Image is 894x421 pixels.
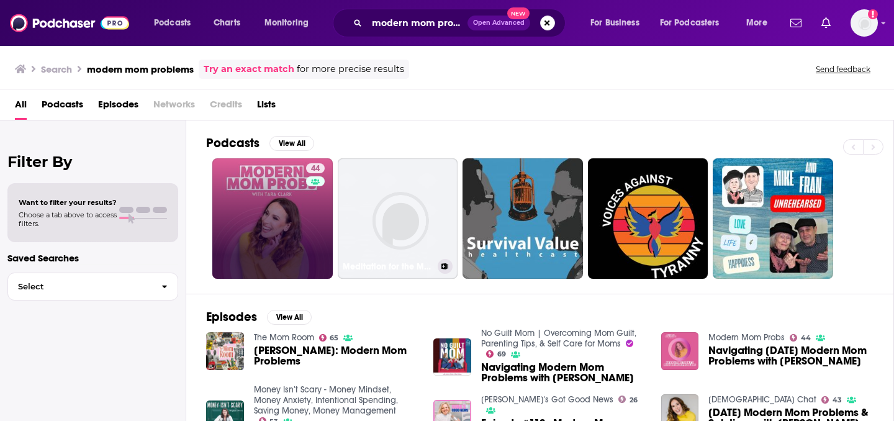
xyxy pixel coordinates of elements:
span: New [507,7,530,19]
button: open menu [145,13,207,33]
img: Podchaser - Follow, Share and Rate Podcasts [10,11,129,35]
span: Logged in as jennarohl [851,9,878,37]
a: Try an exact match [204,62,294,76]
a: No Guilt Mom | Overcoming Mom Guilt, Parenting Tips, & Self Care for Moms [481,328,636,349]
a: Navigating Modern Mom Problems with Tara Clark [481,362,646,383]
a: Show notifications dropdown [816,12,836,34]
button: Show profile menu [851,9,878,37]
a: EpisodesView All [206,309,312,325]
span: Choose a tab above to access filters. [19,210,117,228]
a: 44 [790,334,811,342]
img: Tara Clark: Modern Mom Problems [206,332,244,370]
span: Select [8,283,151,291]
a: 69 [486,350,506,358]
img: Navigating Modern Mom Problems with Tara Clark [433,338,471,376]
a: Modern Mom Probs [708,332,785,343]
button: open menu [652,13,738,33]
a: 44 [212,158,333,279]
span: More [746,14,767,32]
button: Select [7,273,178,301]
span: 65 [330,335,338,341]
button: open menu [256,13,325,33]
a: Nina's Got Good News [481,394,613,405]
div: Search podcasts, credits, & more... [345,9,577,37]
span: Open Advanced [473,20,525,26]
a: Charts [205,13,248,33]
h2: Episodes [206,309,257,325]
button: open menu [738,13,783,33]
a: Episodes [98,94,138,120]
button: View All [269,136,314,151]
a: Show notifications dropdown [785,12,806,34]
span: 69 [497,351,506,357]
img: Navigating Today's Modern Mom Problems with Tara Clark [661,332,699,370]
span: 44 [801,335,811,341]
a: 43 [821,396,842,404]
a: 65 [319,334,339,342]
h3: modern mom problems [87,63,194,75]
a: Navigating Today's Modern Mom Problems with Tara Clark [708,345,874,366]
button: Send feedback [812,64,874,75]
span: Monitoring [264,14,309,32]
a: Meditation for the Modern Day Superwoman [338,158,458,279]
a: 26 [618,396,638,403]
span: Navigating Modern Mom Problems with [PERSON_NAME] [481,362,646,383]
span: Charts [214,14,240,32]
h2: Podcasts [206,135,260,151]
h3: Meditation for the Modern Day Superwoman [343,261,433,272]
a: Podcasts [42,94,83,120]
p: Saved Searches [7,252,178,264]
span: For Business [590,14,639,32]
a: Chick Chat [708,394,816,405]
h3: Search [41,63,72,75]
a: Tara Clark: Modern Mom Problems [254,345,419,366]
svg: Add a profile image [868,9,878,19]
a: Money Isn’t Scary - Money Mindset, Money Anxiety, Intentional Spending, Saving Money, Money Manag... [254,384,398,416]
img: User Profile [851,9,878,37]
span: Credits [210,94,242,120]
span: Navigating [DATE] Modern Mom Problems with [PERSON_NAME] [708,345,874,366]
a: PodcastsView All [206,135,314,151]
span: [PERSON_NAME]: Modern Mom Problems [254,345,419,366]
h2: Filter By [7,153,178,171]
span: For Podcasters [660,14,720,32]
span: Networks [153,94,195,120]
span: Want to filter your results? [19,198,117,207]
a: 44 [306,163,325,173]
button: Open AdvancedNew [467,16,530,30]
a: All [15,94,27,120]
span: 26 [630,397,638,403]
span: 44 [311,163,320,175]
button: View All [267,310,312,325]
span: Podcasts [154,14,191,32]
span: 43 [833,397,842,403]
span: for more precise results [297,62,404,76]
input: Search podcasts, credits, & more... [367,13,467,33]
button: open menu [582,13,655,33]
a: The Mom Room [254,332,314,343]
a: Lists [257,94,276,120]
